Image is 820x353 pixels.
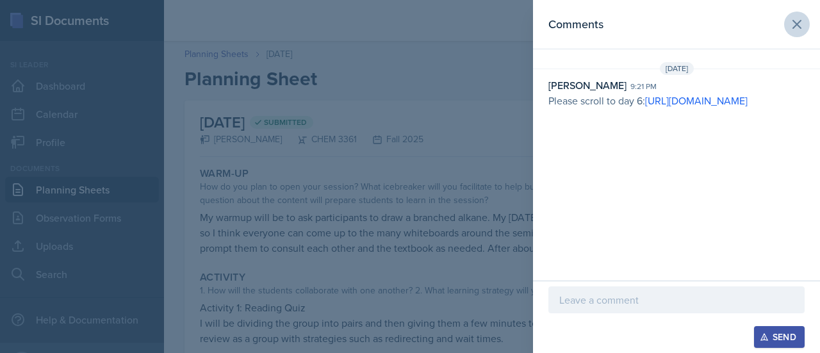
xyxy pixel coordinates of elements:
p: Please scroll to day 6: [548,93,805,108]
h2: Comments [548,15,603,33]
div: 9:21 pm [630,81,657,92]
button: Send [754,326,805,348]
a: [URL][DOMAIN_NAME] [645,94,748,108]
div: Send [762,332,796,342]
div: [PERSON_NAME] [548,78,627,93]
span: [DATE] [660,62,694,75]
